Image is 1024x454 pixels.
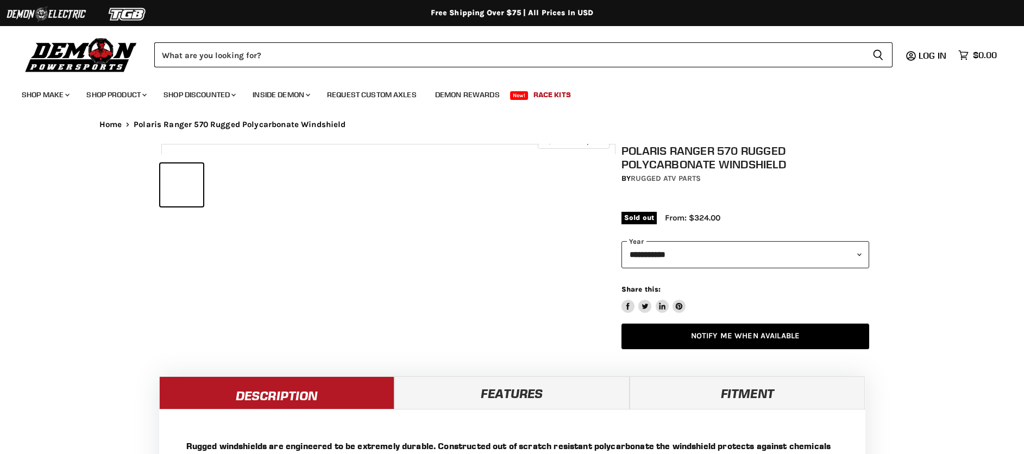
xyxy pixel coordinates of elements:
[543,137,604,145] span: Click to expand
[510,91,529,100] span: New!
[919,50,946,61] span: Log in
[78,120,947,129] nav: Breadcrumbs
[319,84,425,106] a: Request Custom Axles
[99,120,122,129] a: Home
[394,376,630,409] a: Features
[78,84,153,106] a: Shop Product
[864,42,893,67] button: Search
[621,324,869,349] a: Notify Me When Available
[914,51,953,60] a: Log in
[244,84,317,106] a: Inside Demon
[155,84,242,106] a: Shop Discounted
[5,4,87,24] img: Demon Electric Logo 2
[14,84,76,106] a: Shop Make
[22,35,141,74] img: Demon Powersports
[427,84,508,106] a: Demon Rewards
[160,163,203,206] button: IMAGE thumbnail
[621,212,657,224] span: Sold out
[665,213,720,223] span: From: $324.00
[78,8,947,18] div: Free Shipping Over $75 | All Prices In USD
[621,285,661,293] span: Share this:
[621,144,869,171] h1: Polaris Ranger 570 Rugged Polycarbonate Windshield
[87,4,168,24] img: TGB Logo 2
[621,241,869,268] select: year
[621,173,869,185] div: by
[525,84,579,106] a: Race Kits
[953,47,1002,63] a: $0.00
[631,174,701,183] a: Rugged ATV Parts
[154,42,864,67] input: Search
[159,376,394,409] a: Description
[973,50,997,60] span: $0.00
[154,42,893,67] form: Product
[134,120,346,129] span: Polaris Ranger 570 Rugged Polycarbonate Windshield
[621,285,686,313] aside: Share this:
[14,79,994,106] ul: Main menu
[630,376,865,409] a: Fitment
